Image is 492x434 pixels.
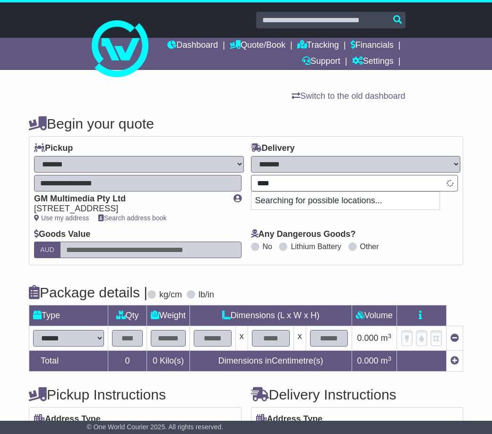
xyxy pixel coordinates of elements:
td: 0 [108,351,147,372]
label: Goods Value [34,229,90,240]
td: Dimensions in Centimetre(s) [190,351,352,372]
h4: Begin your quote [29,116,463,131]
label: Delivery [251,143,295,154]
label: Any Dangerous Goods? [251,229,356,240]
h4: Delivery Instructions [251,387,463,402]
h4: Package details | [29,285,147,300]
label: Pickup [34,143,73,154]
span: 0.000 [357,356,379,365]
a: Dashboard [167,38,218,54]
typeahead: Please provide city [251,175,458,191]
span: © One World Courier 2025. All rights reserved. [87,423,224,431]
span: 0 [153,356,157,365]
div: [STREET_ADDRESS] [34,204,224,214]
td: Volume [352,305,397,326]
a: Settings [352,54,394,70]
label: Lithium Battery [291,242,341,251]
td: Qty [108,305,147,326]
a: Tracking [297,38,339,54]
sup: 3 [388,332,392,339]
a: Quote/Book [230,38,285,54]
a: Financials [351,38,394,54]
label: AUD [34,242,60,258]
a: Search address book [98,214,166,222]
div: GM Multimedia Pty Ltd [34,194,224,204]
td: Kilo(s) [147,351,190,372]
label: Other [360,242,379,251]
td: x [293,326,306,351]
p: Searching for possible locations... [251,192,440,210]
label: Address Type [34,414,101,425]
label: kg/cm [159,290,182,300]
td: Total [29,351,108,372]
span: 0.000 [357,333,379,343]
span: m [381,333,392,343]
td: Weight [147,305,190,326]
label: Address Type [256,414,323,425]
sup: 3 [388,355,392,362]
a: Remove this item [450,333,459,343]
label: lb/in [199,290,214,300]
a: Support [302,54,340,70]
a: Add new item [450,356,459,365]
a: Use my address [34,214,89,222]
td: Dimensions (L x W x H) [190,305,352,326]
span: m [381,356,392,365]
td: Type [29,305,108,326]
td: x [235,326,248,351]
label: No [263,242,272,251]
h4: Pickup Instructions [29,387,241,402]
a: Switch to the old dashboard [292,91,405,101]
